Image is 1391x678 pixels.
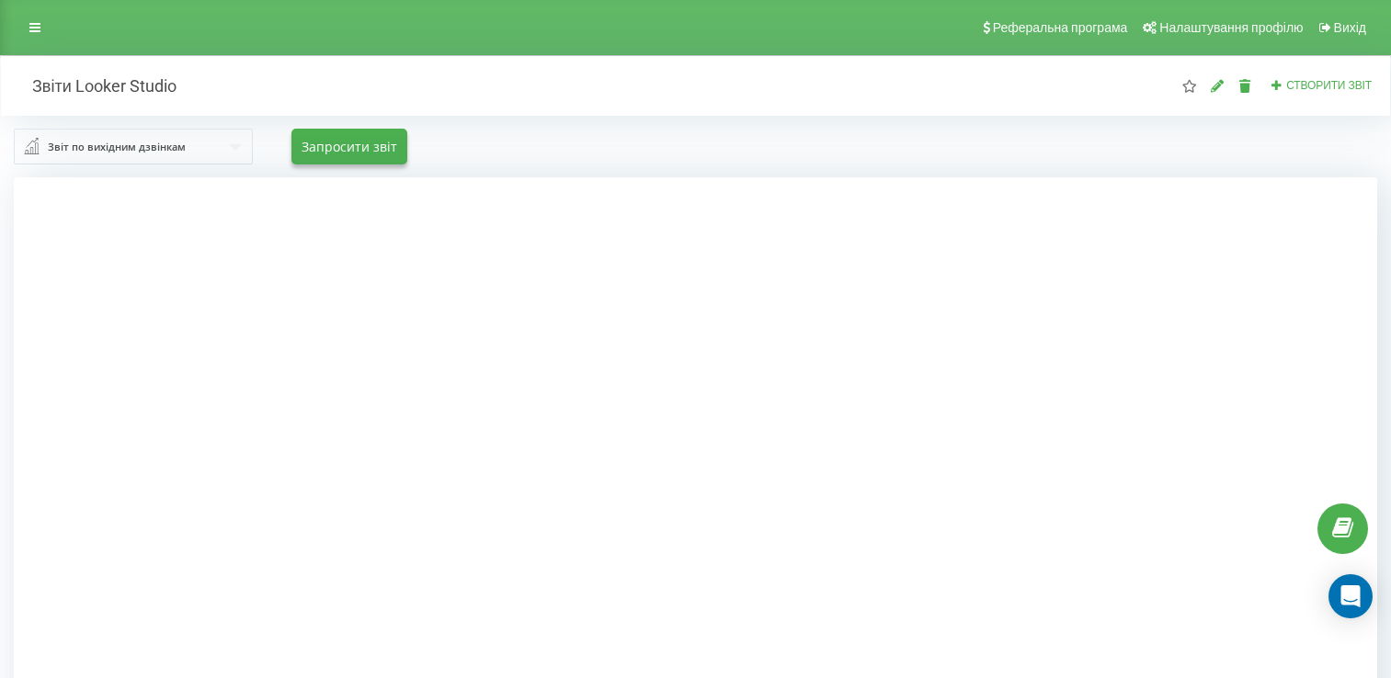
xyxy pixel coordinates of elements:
i: Цей звіт буде завантажений першим при відкритті "Звіти Looker Studio". Ви можете призначити будь-... [1181,79,1197,92]
i: Редагувати звіт [1210,79,1226,92]
span: Вихід [1334,20,1366,35]
span: Реферальна програма [993,20,1128,35]
div: Відкрийте Intercom Messenger [1328,574,1373,618]
div: Звіт по вихідним дзвінкам [48,137,186,157]
span: Створити звіт [1286,79,1372,92]
i: Створити звіт [1271,79,1283,90]
button: Запросити звіт [291,129,407,164]
i: Видалити звіт [1237,79,1253,92]
h2: Звіти Looker Studio [14,75,177,96]
button: Створити звіт [1265,78,1377,94]
span: Налаштування профілю [1159,20,1303,35]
